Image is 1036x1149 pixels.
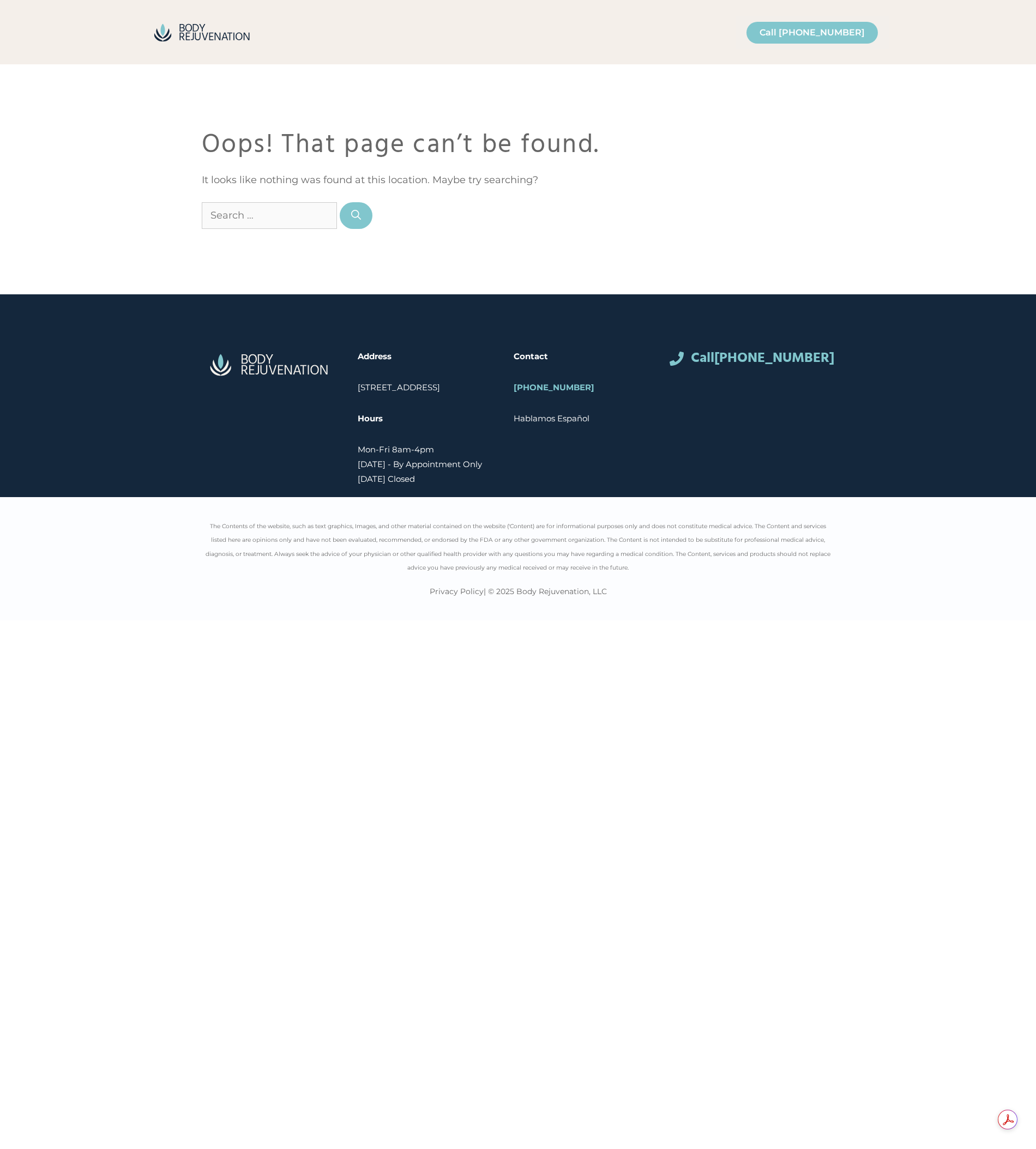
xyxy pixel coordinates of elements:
strong: Contact [514,351,548,361]
strong: Call [691,347,834,370]
button: Search [340,202,372,229]
a: Call [PHONE_NUMBER] [746,22,878,44]
div: | © 2025 Body Rejuvenation, LLC [202,519,834,598]
a: [PHONE_NUMBER] [714,347,834,370]
strong: Hours [358,413,383,424]
p: It looks like nothing was found at this location. Maybe try searching? [202,171,834,189]
p: Mon-Fri 8am-4pm [DATE] - By Appointment Only [DATE] Closed [358,442,492,486]
a: Privacy Policy [430,586,484,596]
small: The Contents of the website, such as text graphics, Images, and other material contained on the w... [206,523,830,571]
p: [STREET_ADDRESS] [358,380,492,395]
p: Hablamos Español [514,411,648,426]
h1: Oops! That page can’t be found. [202,130,834,161]
nav: Primary [736,16,889,49]
header: Content [202,130,834,161]
a: [PHONE_NUMBER] [514,382,594,392]
strong: Address [358,351,391,361]
img: BodyRejuvenation [147,20,256,46]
